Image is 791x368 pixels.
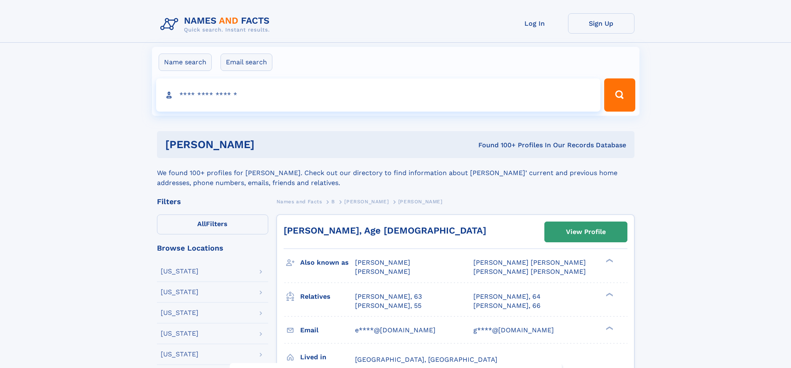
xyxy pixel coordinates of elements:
a: [PERSON_NAME], 64 [473,292,541,301]
div: ❯ [604,292,614,297]
label: Name search [159,54,212,71]
h1: [PERSON_NAME] [165,139,367,150]
span: [PERSON_NAME] [PERSON_NAME] [473,258,586,266]
div: [US_STATE] [161,268,198,275]
div: [US_STATE] [161,289,198,295]
div: Found 100+ Profiles In Our Records Database [366,141,626,150]
a: Names and Facts [277,196,322,207]
a: Sign Up [568,13,634,34]
span: B [331,199,335,205]
a: [PERSON_NAME], 66 [473,301,541,310]
h3: Relatives [300,290,355,304]
span: [PERSON_NAME] [398,199,443,205]
div: [US_STATE] [161,330,198,337]
div: ❯ [604,258,614,263]
h3: Email [300,323,355,337]
a: B [331,196,335,207]
span: [PERSON_NAME] [344,199,389,205]
a: [PERSON_NAME], 63 [355,292,422,301]
label: Filters [157,214,268,234]
h3: Lived in [300,350,355,364]
div: [US_STATE] [161,310,198,316]
a: [PERSON_NAME], Age [DEMOGRAPHIC_DATA] [284,225,486,236]
div: [US_STATE] [161,351,198,358]
a: View Profile [545,222,627,242]
span: [PERSON_NAME] [355,268,410,275]
span: [GEOGRAPHIC_DATA], [GEOGRAPHIC_DATA] [355,356,497,363]
div: ❯ [604,325,614,331]
img: Logo Names and Facts [157,13,277,36]
a: [PERSON_NAME] [344,196,389,207]
label: Email search [220,54,272,71]
span: [PERSON_NAME] [355,258,410,266]
div: View Profile [566,222,606,241]
span: All [197,220,206,228]
div: Browse Locations [157,244,268,252]
a: Log In [502,13,568,34]
a: [PERSON_NAME], 55 [355,301,421,310]
input: search input [156,78,601,112]
div: We found 100+ profiles for [PERSON_NAME]. Check out our directory to find information about [PERS... [157,158,634,188]
button: Search Button [604,78,635,112]
div: Filters [157,198,268,205]
h3: Also known as [300,256,355,270]
span: [PERSON_NAME] [PERSON_NAME] [473,268,586,275]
